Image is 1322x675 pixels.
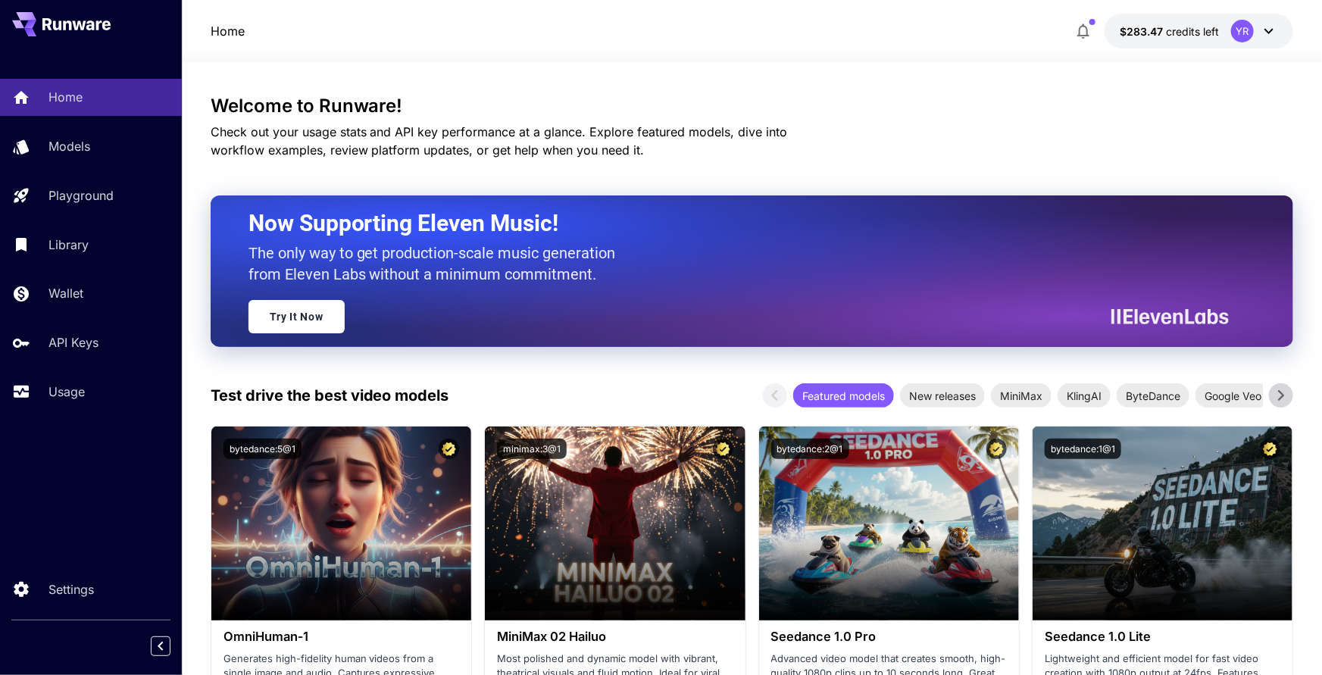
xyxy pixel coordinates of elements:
p: Home [48,88,83,106]
button: Certified Model – Vetted for best performance and includes a commercial license. [439,439,459,459]
button: Certified Model – Vetted for best performance and includes a commercial license. [713,439,733,459]
div: $283.47416 [1120,23,1219,39]
img: alt [211,427,471,620]
a: Home [211,22,245,40]
button: bytedance:1@1 [1045,439,1121,459]
span: Check out your usage stats and API key performance at a glance. Explore featured models, dive int... [211,124,788,158]
div: MiniMax [991,383,1052,408]
img: alt [485,427,745,620]
h3: MiniMax 02 Hailuo [497,630,733,644]
span: $283.47 [1120,25,1166,38]
nav: breadcrumb [211,22,245,40]
span: credits left [1166,25,1219,38]
button: bytedance:2@1 [771,439,849,459]
h3: Welcome to Runware! [211,95,1294,117]
button: $283.47416YR [1105,14,1293,48]
p: Test drive the best video models [211,384,449,407]
p: Settings [48,580,94,598]
button: Collapse sidebar [151,636,170,656]
div: New releases [900,383,985,408]
button: minimax:3@1 [497,439,567,459]
h3: OmniHuman‑1 [223,630,459,644]
h2: Now Supporting Eleven Music! [248,209,1218,238]
p: Usage [48,383,85,401]
span: Google Veo [1195,388,1270,404]
span: MiniMax [991,388,1052,404]
span: KlingAI [1058,388,1111,404]
p: Library [48,236,89,254]
div: Collapse sidebar [162,633,182,660]
div: Featured models [793,383,894,408]
button: Certified Model – Vetted for best performance and includes a commercial license. [1260,439,1280,459]
div: YR [1231,20,1254,42]
p: Models [48,137,90,155]
img: alt [1033,427,1292,620]
h3: Seedance 1.0 Lite [1045,630,1280,644]
p: Playground [48,186,114,205]
a: Try It Now [248,300,345,333]
p: Wallet [48,284,83,302]
button: bytedance:5@1 [223,439,302,459]
p: The only way to get production-scale music generation from Eleven Labs without a minimum commitment. [248,242,627,285]
button: Certified Model – Vetted for best performance and includes a commercial license. [986,439,1007,459]
div: Google Veo [1195,383,1270,408]
div: KlingAI [1058,383,1111,408]
h3: Seedance 1.0 Pro [771,630,1007,644]
span: Featured models [793,388,894,404]
img: alt [759,427,1019,620]
span: ByteDance [1117,388,1189,404]
span: New releases [900,388,985,404]
p: API Keys [48,333,98,352]
div: ByteDance [1117,383,1189,408]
